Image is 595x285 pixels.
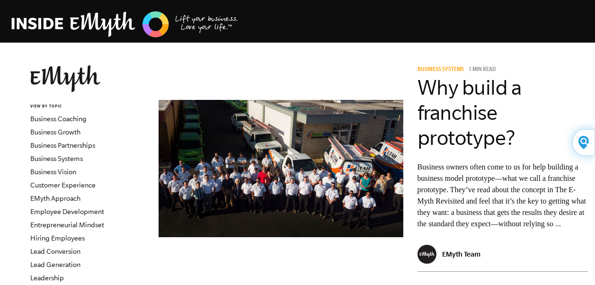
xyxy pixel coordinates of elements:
[417,245,436,264] img: EMyth Team - EMyth
[30,155,83,162] a: Business Systems
[30,234,85,242] a: Hiring Employees
[30,168,76,176] a: Business Vision
[548,240,595,285] iframe: Chat Widget
[30,142,95,149] a: Business Partnerships
[30,195,80,202] a: EMyth Approach
[30,65,100,92] img: EMyth
[469,67,496,73] p: 1 min read
[11,10,239,39] img: EMyth Business Coaching
[159,100,403,237] img: business model prototype
[30,274,64,282] a: Leadership
[417,67,467,73] a: Business Systems
[30,261,80,268] a: Lead Generation
[30,208,104,215] a: Employee Development
[30,115,87,123] a: Business Coaching
[30,221,104,229] a: Entrepreneurial Mindset
[417,67,464,73] span: Business Systems
[417,161,588,230] p: Business owners often come to us for help building a business model prototype—what we call a fran...
[30,128,80,136] a: Business Growth
[417,76,522,149] a: Why build a franchise prototype?
[30,104,144,110] h6: VIEW BY TOPIC
[30,181,96,189] a: Customer Experience
[30,248,80,255] a: Lead Conversion
[442,250,480,258] p: EMyth Team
